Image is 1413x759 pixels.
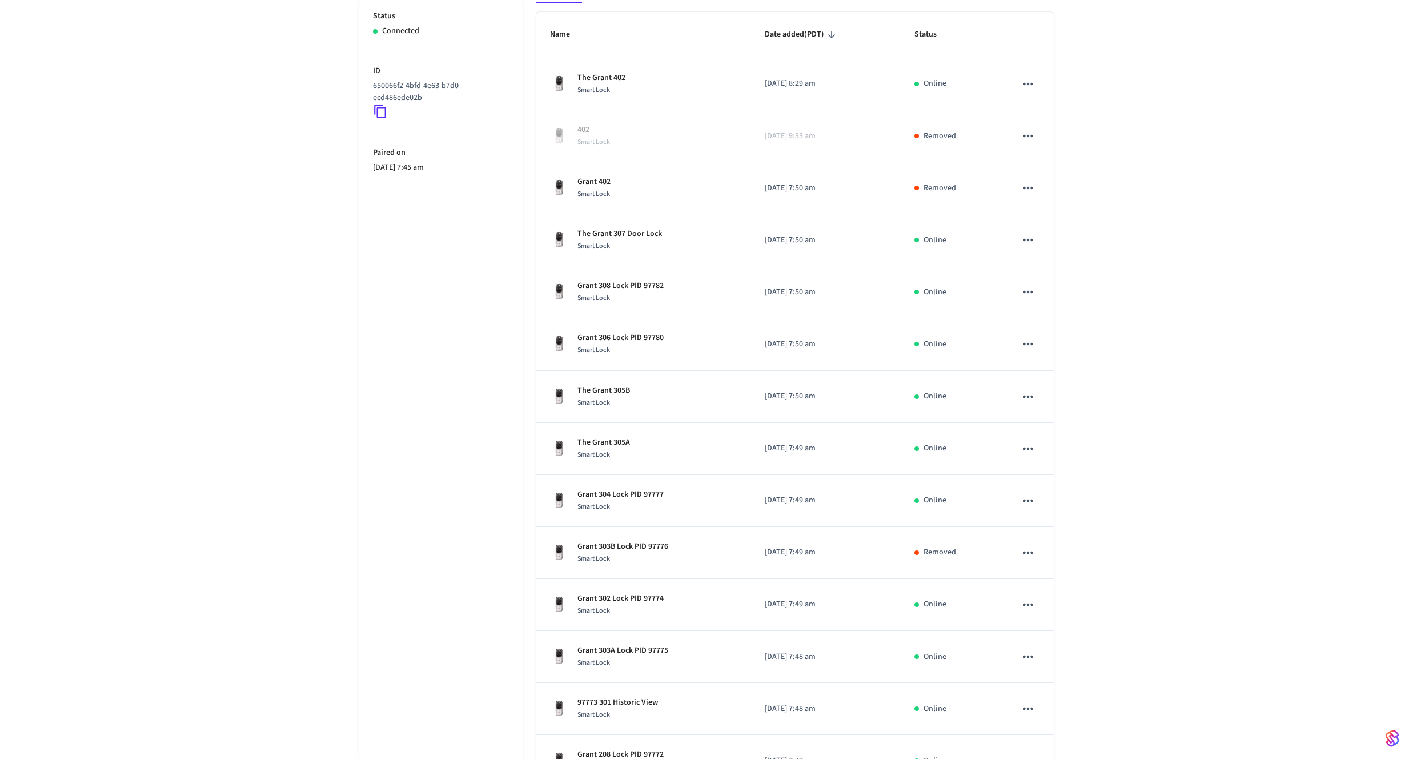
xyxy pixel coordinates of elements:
[924,234,946,246] p: Online
[577,710,610,720] span: Smart Lock
[577,345,610,355] span: Smart Lock
[577,541,668,553] p: Grant 303B Lock PID 97776
[550,440,568,458] img: Yale Assure Touchscreen Wifi Smart Lock, Satin Nickel, Front
[577,293,610,303] span: Smart Lock
[765,26,839,43] span: Date added(PDT)
[924,130,956,142] p: Removed
[577,176,611,188] p: Grant 402
[765,390,887,402] p: [DATE] 7:50 am
[765,442,887,454] p: [DATE] 7:49 am
[373,80,504,104] p: 650066f2-4bfd-4e63-b7d0-ecd486ede02b
[924,598,946,610] p: Online
[924,546,956,558] p: Removed
[765,182,887,194] p: [DATE] 7:50 am
[765,598,887,610] p: [DATE] 7:49 am
[550,596,568,614] img: Yale Assure Touchscreen Wifi Smart Lock, Satin Nickel, Front
[577,124,610,136] p: 402
[550,283,568,301] img: Yale Assure Touchscreen Wifi Smart Lock, Satin Nickel, Front
[577,450,610,460] span: Smart Lock
[924,494,946,506] p: Online
[550,648,568,666] img: Yale Assure Touchscreen Wifi Smart Lock, Satin Nickel, Front
[765,703,887,715] p: [DATE] 7:48 am
[577,228,662,240] p: The Grant 307 Door Lock
[550,75,568,93] img: Yale Assure Touchscreen Wifi Smart Lock, Satin Nickel, Front
[924,651,946,663] p: Online
[1386,729,1399,748] img: SeamLogoGradient.69752ec5.svg
[550,231,568,249] img: Yale Assure Touchscreen Wifi Smart Lock, Satin Nickel, Front
[765,286,887,298] p: [DATE] 7:50 am
[577,398,610,408] span: Smart Lock
[577,554,610,564] span: Smart Lock
[577,385,630,397] p: The Grant 305B
[550,26,585,43] span: Name
[577,332,664,344] p: Grant 306 Lock PID 97780
[924,286,946,298] p: Online
[577,241,610,251] span: Smart Lock
[765,494,887,506] p: [DATE] 7:49 am
[373,162,509,174] p: [DATE] 7:45 am
[373,65,509,77] p: ID
[373,147,509,159] p: Paired on
[924,338,946,350] p: Online
[577,437,630,449] p: The Grant 305A
[550,179,568,197] img: Yale Assure Touchscreen Wifi Smart Lock, Satin Nickel, Front
[577,606,610,616] span: Smart Lock
[577,280,664,292] p: Grant 308 Lock PID 97782
[577,189,610,199] span: Smart Lock
[550,335,568,353] img: Yale Assure Touchscreen Wifi Smart Lock, Satin Nickel, Front
[577,72,625,84] p: The Grant 402
[550,388,568,406] img: Yale Assure Touchscreen Wifi Smart Lock, Satin Nickel, Front
[924,703,946,715] p: Online
[550,700,568,718] img: Yale Assure Touchscreen Wifi Smart Lock, Satin Nickel, Front
[765,546,887,558] p: [DATE] 7:49 am
[577,489,664,501] p: Grant 304 Lock PID 97777
[765,651,887,663] p: [DATE] 7:48 am
[577,137,610,147] span: Smart Lock
[765,234,887,246] p: [DATE] 7:50 am
[373,10,509,22] p: Status
[550,544,568,562] img: Yale Assure Touchscreen Wifi Smart Lock, Satin Nickel, Front
[765,78,887,90] p: [DATE] 8:29 am
[914,26,952,43] span: Status
[577,658,610,668] span: Smart Lock
[924,390,946,402] p: Online
[577,697,658,709] p: 97773 301 Historic View
[765,130,887,142] p: [DATE] 9:33 am
[550,127,568,145] img: Yale Assure Touchscreen Wifi Smart Lock, Satin Nickel, Front
[550,492,568,510] img: Yale Assure Touchscreen Wifi Smart Lock, Satin Nickel, Front
[382,25,419,37] p: Connected
[924,442,946,454] p: Online
[577,593,664,605] p: Grant 302 Lock PID 97774
[577,645,668,657] p: Grant 303A Lock PID 97775
[577,502,610,512] span: Smart Lock
[924,182,956,194] p: Removed
[924,78,946,90] p: Online
[765,338,887,350] p: [DATE] 7:50 am
[577,85,610,95] span: Smart Lock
